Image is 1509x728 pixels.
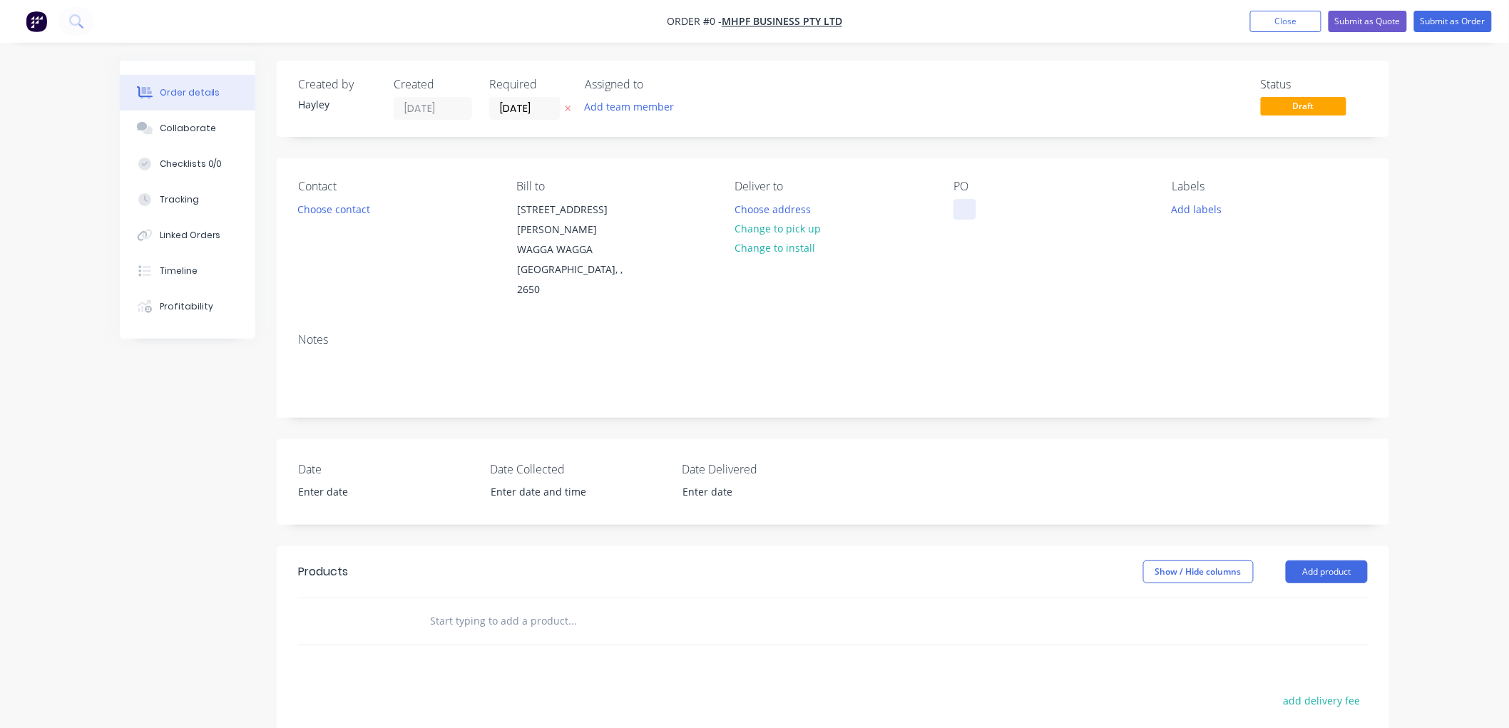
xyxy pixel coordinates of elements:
button: Change to install [727,238,823,257]
span: Draft [1261,97,1346,115]
button: Submit as Order [1414,11,1492,32]
div: Contact [298,180,493,193]
button: Order details [120,75,255,111]
button: Add labels [1164,199,1229,218]
button: Linked Orders [120,217,255,253]
button: Choose address [727,199,819,218]
div: Checklists 0/0 [160,158,222,170]
div: Labels [1172,180,1368,193]
input: Enter date [289,481,466,503]
button: Profitability [120,289,255,324]
input: Enter date and time [481,481,658,503]
div: Created by [298,78,377,91]
button: Show / Hide columns [1143,560,1254,583]
label: Date [298,461,476,478]
div: Timeline [160,265,198,277]
input: Start typing to add a product... [429,607,715,635]
button: Timeline [120,253,255,289]
button: Change to pick up [727,219,829,238]
div: Profitability [160,300,213,313]
div: Required [489,78,568,91]
button: Add team member [577,97,682,116]
button: Checklists 0/0 [120,146,255,182]
div: WAGGA WAGGA [GEOGRAPHIC_DATA], , 2650 [517,240,635,299]
div: Assigned to [585,78,727,91]
span: Order #0 - [667,15,722,29]
button: Choose contact [290,199,378,218]
div: Tracking [160,193,199,206]
div: Hayley [298,97,377,112]
input: Enter date [672,481,850,503]
label: Date Delivered [682,461,860,478]
button: Add team member [585,97,682,116]
button: Close [1250,11,1321,32]
div: Status [1261,78,1368,91]
div: [STREET_ADDRESS][PERSON_NAME]WAGGA WAGGA [GEOGRAPHIC_DATA], , 2650 [505,199,648,300]
button: Add product [1286,560,1368,583]
div: Linked Orders [160,229,221,242]
div: Notes [298,333,1368,347]
div: Order details [160,86,220,99]
a: MHPF Business Pty Ltd [722,15,842,29]
button: Tracking [120,182,255,217]
img: Factory [26,11,47,32]
div: Deliver to [735,180,931,193]
div: [STREET_ADDRESS][PERSON_NAME] [517,200,635,240]
button: Submit as Quote [1329,11,1407,32]
div: Bill to [516,180,712,193]
label: Date Collected [490,461,668,478]
div: Products [298,563,348,580]
div: PO [953,180,1149,193]
button: add delivery fee [1276,691,1368,710]
div: Collaborate [160,122,216,135]
div: Created [394,78,472,91]
button: Collaborate [120,111,255,146]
